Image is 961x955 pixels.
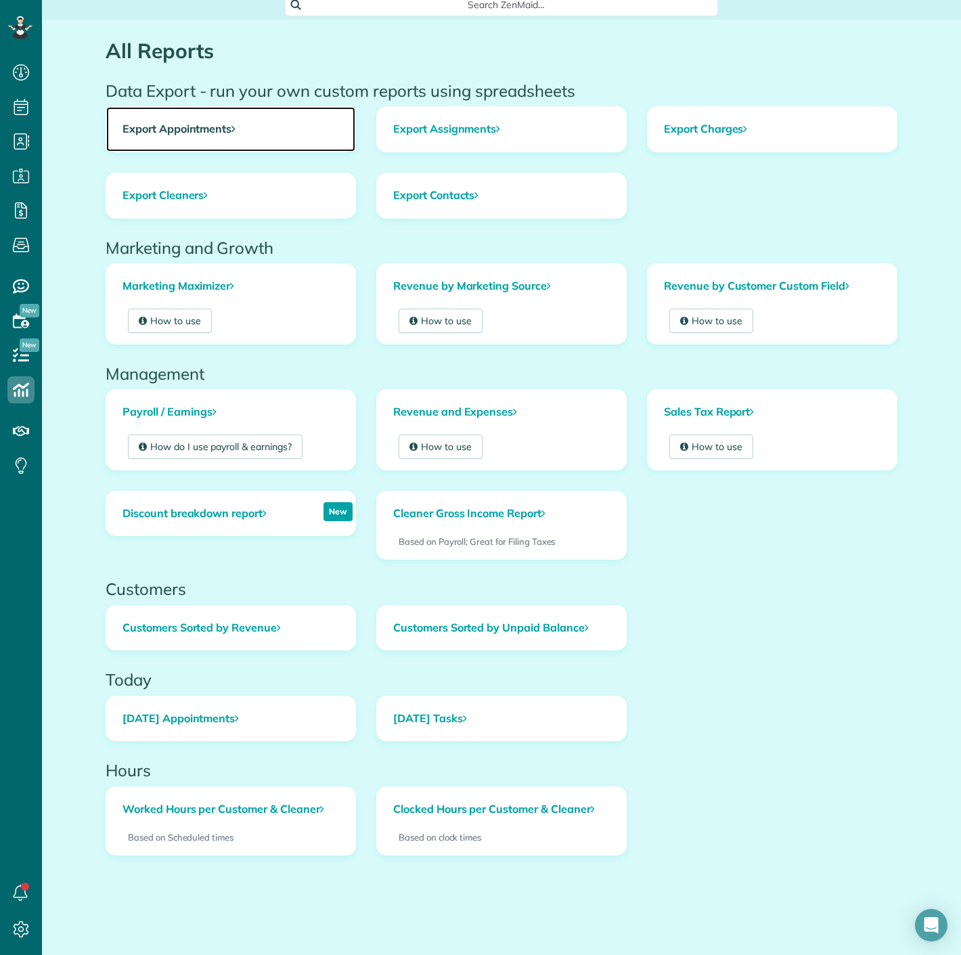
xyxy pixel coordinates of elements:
[377,491,562,536] a: Cleaner Gross Income Report
[20,304,39,317] span: New
[399,435,483,459] a: How to use
[648,390,897,435] a: Sales Tax Report
[399,831,604,844] p: Based on clock times
[669,309,753,333] a: How to use
[106,696,355,741] a: [DATE] Appointments
[648,107,897,152] a: Export Charges
[20,338,39,352] span: New
[106,264,355,309] a: Marketing Maximizer
[106,239,897,257] h2: Marketing and Growth
[377,107,626,152] a: Export Assignments
[648,264,897,309] a: Revenue by Customer Custom Field
[128,309,212,333] a: How to use
[106,491,283,536] a: Discount breakdown report
[106,787,355,832] a: Worked Hours per Customer & Cleaner
[106,107,355,152] a: Export Appointments
[377,390,626,435] a: Revenue and Expenses
[128,831,334,844] p: Based on Scheduled times
[399,309,483,333] a: How to use
[323,502,353,521] p: New
[106,580,897,598] h2: Customers
[106,761,897,779] h2: Hours
[377,787,626,832] a: Clocked Hours per Customer & Cleaner
[106,390,355,435] a: Payroll / Earnings
[377,696,626,741] a: [DATE] Tasks
[399,535,604,548] p: Based on Payroll; Great for Filing Taxes
[669,435,753,459] a: How to use
[106,606,355,650] a: Customers Sorted by Revenue
[377,264,626,309] a: Revenue by Marketing Source
[128,435,303,459] a: How do I use payroll & earnings?
[377,173,626,218] a: Export Contacts
[915,909,947,941] div: Open Intercom Messenger
[106,40,897,62] h1: All Reports
[377,606,626,650] a: Customers Sorted by Unpaid Balance
[106,365,897,382] h2: Management
[106,671,897,688] h2: Today
[106,173,355,218] a: Export Cleaners
[106,82,897,99] h2: Data Export - run your own custom reports using spreadsheets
